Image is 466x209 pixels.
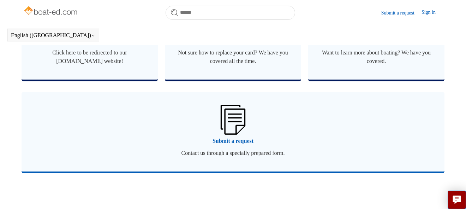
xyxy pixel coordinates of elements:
button: Live chat [448,191,466,209]
span: Want to learn more about boating? We have you covered. [319,48,434,65]
button: English ([GEOGRAPHIC_DATA]) [11,32,95,39]
a: Submit a request Contact us through a specially prepared form. [22,92,444,172]
img: Boat-Ed Help Center home page [23,4,79,18]
img: 01HZPCYW3NK71669VZTW7XY4G9 [221,105,245,134]
span: Contact us through a specially prepared form. [32,149,434,157]
span: Click here to be redirected to our [DOMAIN_NAME] website! [32,48,147,65]
span: Not sure how to replace your card? We have you covered all the time. [175,48,291,65]
a: Submit a request [381,9,422,17]
input: Search [166,6,295,20]
a: Sign in [422,8,443,17]
span: Submit a request [32,137,434,145]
